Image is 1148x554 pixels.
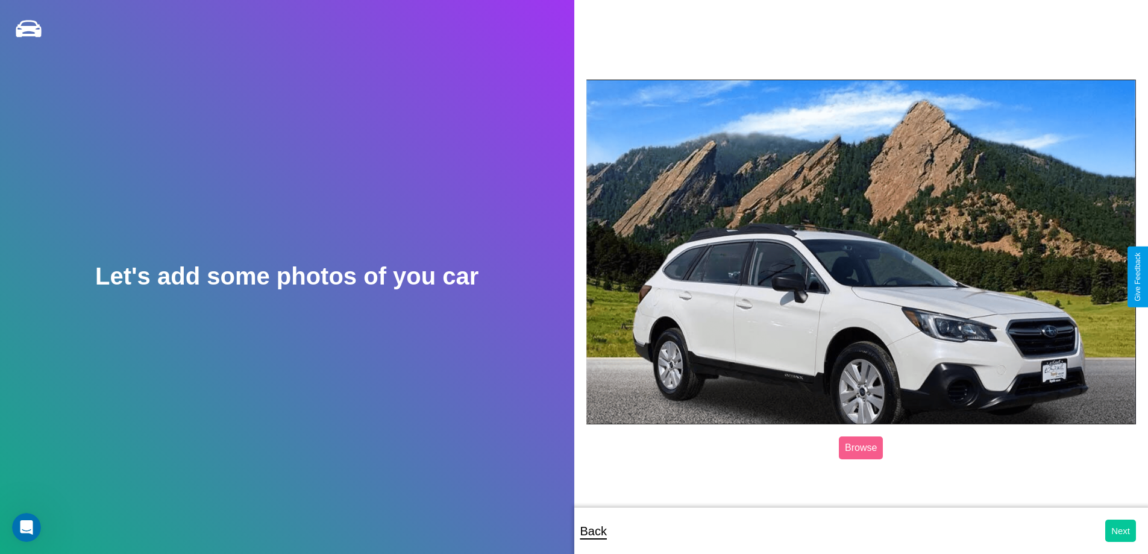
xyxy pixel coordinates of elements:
p: Back [580,520,607,542]
h2: Let's add some photos of you car [95,263,478,290]
iframe: Intercom live chat [12,513,41,542]
label: Browse [839,436,883,459]
img: posted [586,80,1137,424]
div: Give Feedback [1134,253,1142,301]
button: Next [1105,520,1136,542]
